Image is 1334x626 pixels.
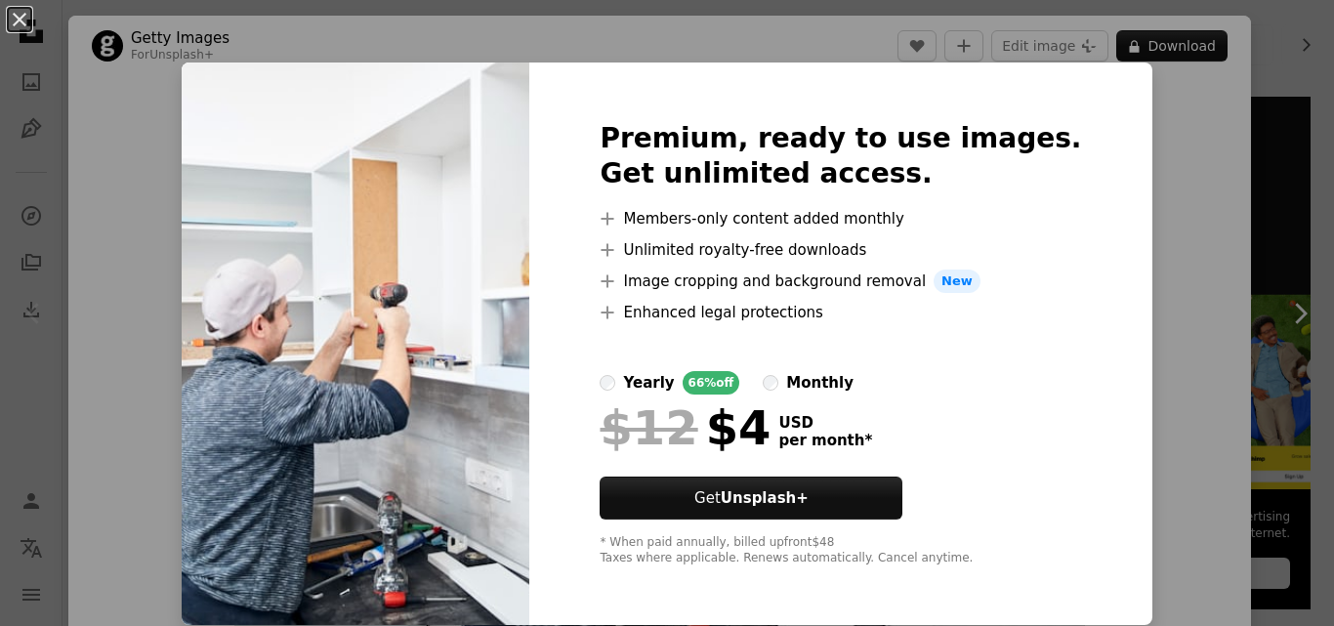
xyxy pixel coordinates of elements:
[623,371,674,395] div: yearly
[786,371,854,395] div: monthly
[600,477,902,520] button: GetUnsplash+
[182,63,529,625] img: premium_photo-1683133825889-7f8dd0b5817f
[600,402,697,453] span: $12
[778,432,872,449] span: per month *
[600,121,1081,191] h2: Premium, ready to use images. Get unlimited access.
[600,301,1081,324] li: Enhanced legal protections
[600,535,1081,566] div: * When paid annually, billed upfront $48 Taxes where applicable. Renews automatically. Cancel any...
[600,207,1081,230] li: Members-only content added monthly
[778,414,872,432] span: USD
[721,489,809,507] strong: Unsplash+
[683,371,740,395] div: 66% off
[934,270,980,293] span: New
[600,402,771,453] div: $4
[600,270,1081,293] li: Image cropping and background removal
[600,238,1081,262] li: Unlimited royalty-free downloads
[600,375,615,391] input: yearly66%off
[763,375,778,391] input: monthly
